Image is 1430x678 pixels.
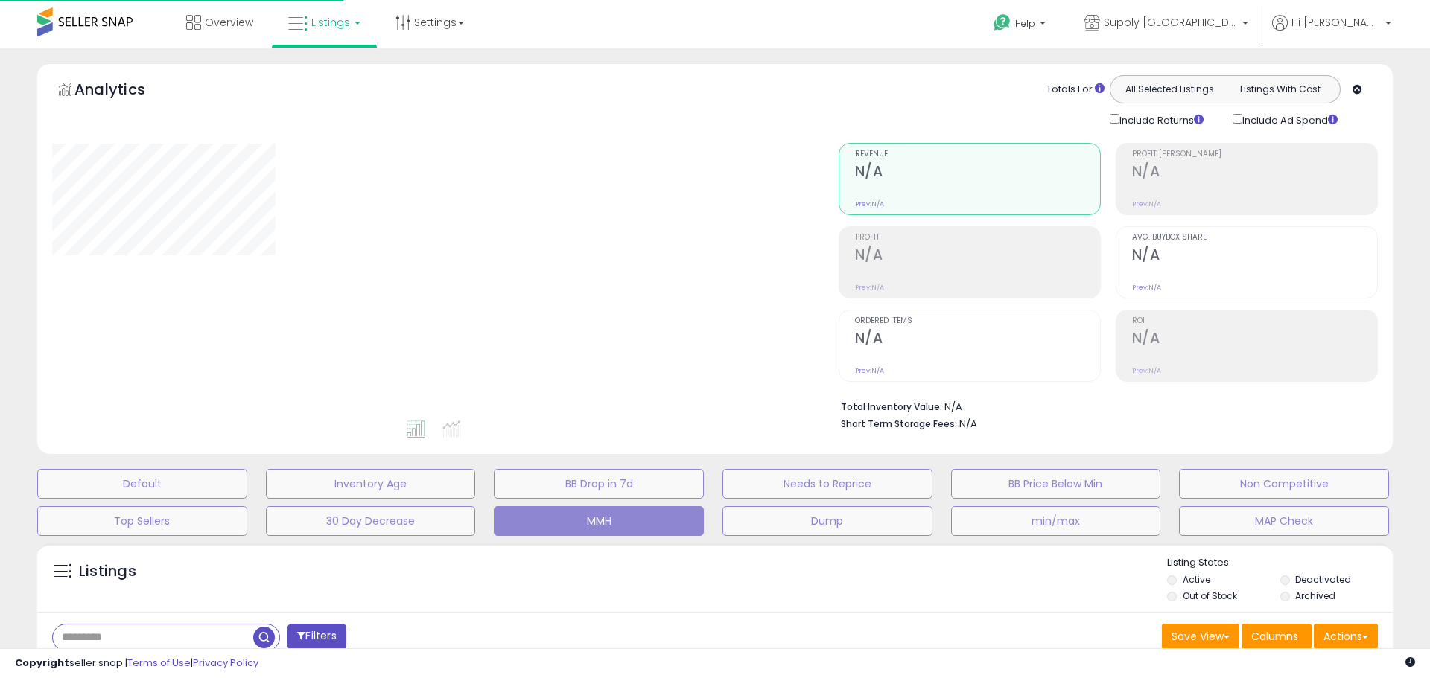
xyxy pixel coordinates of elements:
a: Hi [PERSON_NAME] [1272,15,1391,48]
button: Inventory Age [266,469,476,499]
span: Profit [PERSON_NAME] [1132,150,1377,159]
button: BB Drop in 7d [494,469,704,499]
button: MAP Check [1179,506,1389,536]
button: Needs to Reprice [722,469,932,499]
span: Profit [855,234,1100,242]
span: Listings [311,15,350,30]
span: ROI [1132,317,1377,325]
strong: Copyright [15,656,69,670]
b: Short Term Storage Fees: [841,418,957,430]
small: Prev: N/A [1132,366,1161,375]
h2: N/A [855,246,1100,266]
span: N/A [959,417,977,431]
button: Dump [722,506,932,536]
h2: N/A [1132,163,1377,183]
small: Prev: N/A [1132,283,1161,292]
button: min/max [951,506,1161,536]
h2: N/A [1132,330,1377,350]
span: Avg. Buybox Share [1132,234,1377,242]
span: Help [1015,17,1035,30]
button: Top Sellers [37,506,247,536]
small: Prev: N/A [1132,199,1161,208]
button: Non Competitive [1179,469,1389,499]
small: Prev: N/A [855,199,884,208]
button: Default [37,469,247,499]
h2: N/A [1132,246,1377,266]
h2: N/A [855,163,1100,183]
span: Ordered Items [855,317,1100,325]
i: Get Help [993,13,1011,32]
div: Totals For [1046,83,1105,97]
div: Include Ad Spend [1221,111,1361,128]
a: Help [982,2,1061,48]
button: BB Price Below Min [951,469,1161,499]
span: Hi [PERSON_NAME] [1291,15,1381,30]
h5: Analytics [74,79,174,103]
button: Listings With Cost [1224,80,1335,99]
button: 30 Day Decrease [266,506,476,536]
small: Prev: N/A [855,366,884,375]
button: All Selected Listings [1114,80,1225,99]
button: MMH [494,506,704,536]
b: Total Inventory Value: [841,400,942,413]
small: Prev: N/A [855,283,884,292]
h2: N/A [855,330,1100,350]
span: Revenue [855,150,1100,159]
div: seller snap | | [15,656,258,671]
span: Supply [GEOGRAPHIC_DATA] [1104,15,1238,30]
div: Include Returns [1099,111,1221,128]
li: N/A [841,397,1367,415]
span: Overview [205,15,253,30]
